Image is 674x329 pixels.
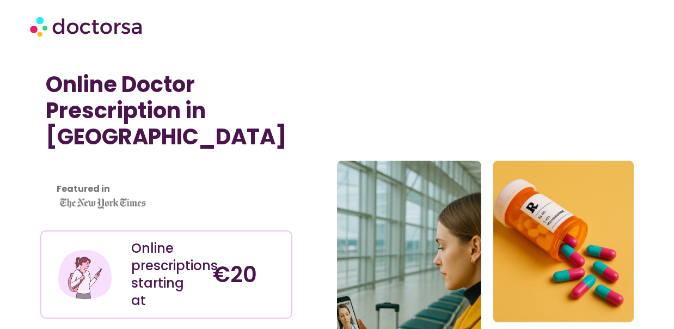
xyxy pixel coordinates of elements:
h4: €20 [213,261,284,288]
img: Illustration depicting a young woman in a casual outfit, engaged with her smartphone. She has a p... [57,246,113,303]
strong: Featured in [57,182,110,195]
iframe: Customer reviews powered by Trustpilot [46,161,209,174]
iframe: Customer reviews powered by Trustpilot [46,174,287,187]
div: Online prescriptions starting at [131,240,202,309]
h1: Online Doctor Prescription in [GEOGRAPHIC_DATA] [46,71,287,150]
